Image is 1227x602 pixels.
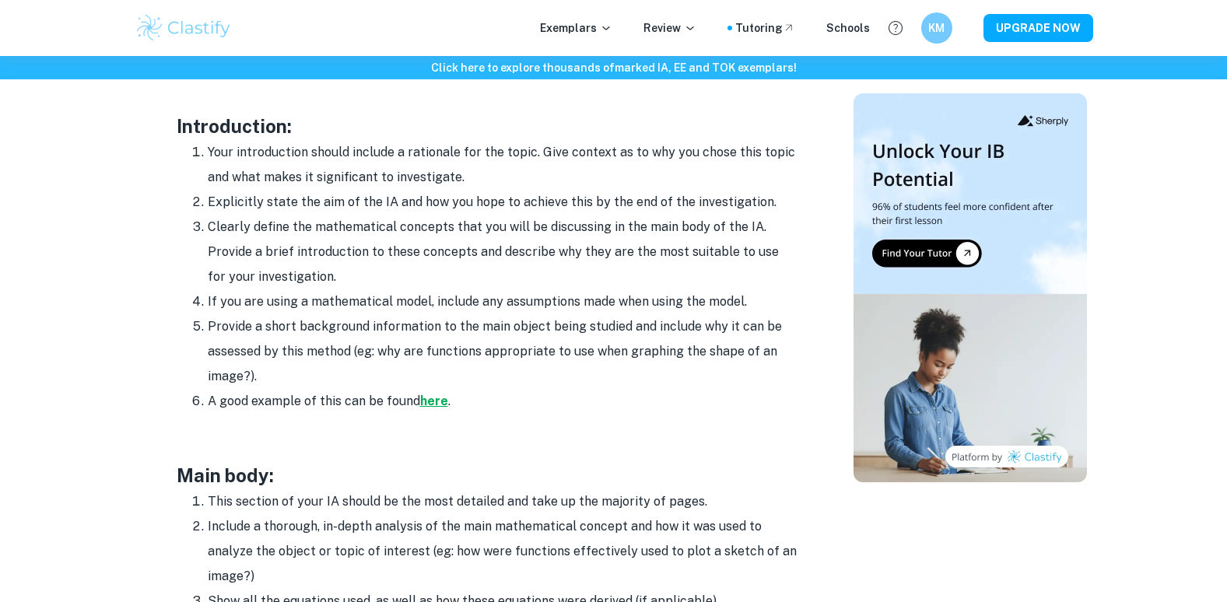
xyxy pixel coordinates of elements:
[208,289,799,314] li: If you are using a mathematical model, include any assumptions made when using the model.
[921,12,952,44] button: KM
[927,19,945,37] h6: KM
[420,394,448,408] a: here
[854,93,1087,482] img: Thumbnail
[643,19,696,37] p: Review
[3,59,1224,76] h6: Click here to explore thousands of marked IA, EE and TOK exemplars !
[540,19,612,37] p: Exemplars
[826,19,870,37] a: Schools
[983,14,1093,42] button: UPGRADE NOW
[177,461,799,489] h3: Main body:
[208,489,799,514] li: This section of your IA should be the most detailed and take up the majority of pages.
[882,15,909,41] button: Help and Feedback
[208,389,799,414] li: A good example of this can be found .
[208,190,799,215] li: Explicitly state the aim of the IA and how you hope to achieve this by the end of the investigation.
[735,19,795,37] a: Tutoring
[208,140,799,190] li: Your introduction should include a rationale for the topic. Give context as to why you chose this...
[208,215,799,289] li: Clearly define the mathematical concepts that you will be discussing in the main body of the IA. ...
[208,514,799,589] li: Include a thorough, in-depth analysis of the main mathematical concept and how it was used to ana...
[135,12,233,44] img: Clastify logo
[177,112,799,140] h3: Introduction:
[208,314,799,389] li: Provide a short background information to the main object being studied and include why it can be...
